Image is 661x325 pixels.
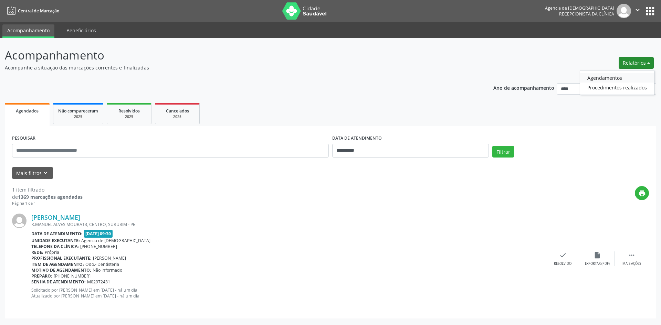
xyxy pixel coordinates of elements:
button: Relatórios [619,57,654,69]
span: Resolvidos [118,108,140,114]
button: print [635,186,649,200]
span: Agencia de [DEMOGRAPHIC_DATA] [81,238,150,243]
button: Mais filtroskeyboard_arrow_down [12,167,53,179]
i:  [628,251,636,259]
button: apps [644,5,656,17]
p: Acompanhe a situação das marcações correntes e finalizadas [5,64,461,71]
a: Acompanhamento [2,24,54,38]
span: Não compareceram [58,108,98,114]
a: [PERSON_NAME] [31,214,80,221]
span: M02972431 [87,279,110,285]
span: Não informado [93,267,122,273]
label: PESQUISAR [12,133,35,144]
p: Acompanhamento [5,47,461,64]
b: Item de agendamento: [31,261,84,267]
i: keyboard_arrow_down [42,169,49,177]
p: Ano de acompanhamento [493,83,554,92]
b: Data de atendimento: [31,231,83,237]
span: Própria [45,249,59,255]
span: [PERSON_NAME] [93,255,126,261]
b: Telefone da clínica: [31,243,79,249]
div: Página 1 de 1 [12,201,83,206]
div: 1 item filtrado [12,186,83,193]
span: Odo.- Dentisteria [85,261,119,267]
i:  [634,6,641,14]
div: 2025 [58,114,98,119]
b: Senha de atendimento: [31,279,86,285]
a: Agendamentos [580,73,654,83]
i: check [559,251,567,259]
b: Preparo: [31,273,52,279]
div: 2025 [112,114,146,119]
span: [DATE] 09:30 [84,230,113,238]
b: Unidade executante: [31,238,80,243]
span: [PHONE_NUMBER] [80,243,117,249]
div: Agencia de [DEMOGRAPHIC_DATA] [545,5,614,11]
div: R.MANUEL ALVES MOURA13, CENTRO, SURUBIM - PE [31,221,546,227]
label: DATA DE ATENDIMENTO [332,133,382,144]
div: de [12,193,83,201]
div: 2025 [160,114,195,119]
ul: Relatórios [580,70,654,95]
a: Central de Marcação [5,5,59,17]
span: [PHONE_NUMBER] [54,273,91,279]
div: Exportar (PDF) [585,261,610,266]
span: Agendados [16,108,39,114]
a: Beneficiários [62,24,101,36]
span: Central de Marcação [18,8,59,14]
b: Motivo de agendamento: [31,267,91,273]
button:  [631,4,644,18]
p: Solicitado por [PERSON_NAME] em [DATE] - há um dia Atualizado por [PERSON_NAME] em [DATE] - há um... [31,287,546,299]
button: Filtrar [492,146,514,158]
div: Resolvido [554,261,571,266]
img: img [12,214,27,228]
a: Procedimentos realizados [580,83,654,92]
span: Recepcionista da clínica [559,11,614,17]
i: insert_drive_file [594,251,601,259]
strong: 1369 marcações agendadas [18,194,83,200]
div: Mais ações [622,261,641,266]
b: Profissional executante: [31,255,92,261]
img: img [617,4,631,18]
i: print [638,189,646,197]
span: Cancelados [166,108,189,114]
b: Rede: [31,249,43,255]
